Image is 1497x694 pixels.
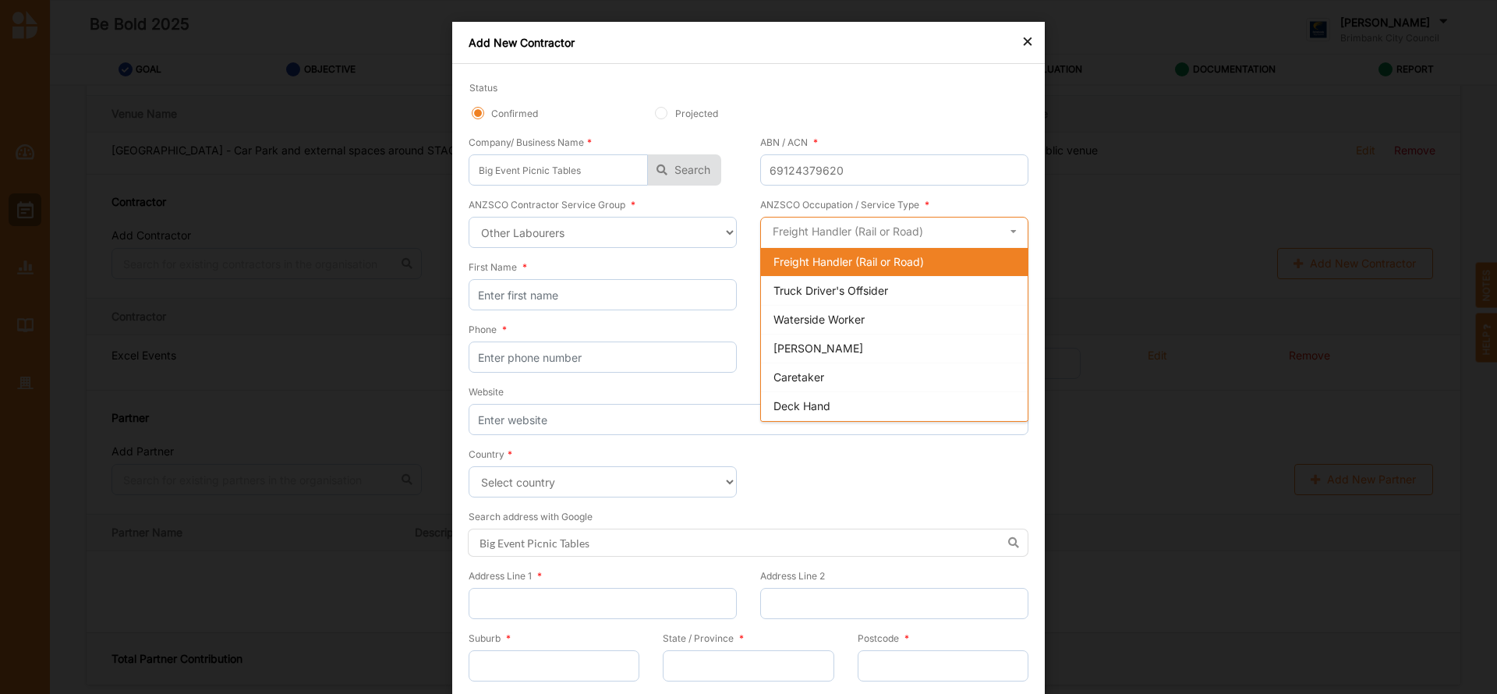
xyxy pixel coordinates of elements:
label: State / Province [663,632,744,645]
span: Deck Hand [773,399,830,413]
label: Address Line 1 [469,569,542,582]
label: First Name [469,260,527,274]
input: Enter a location [468,529,1028,557]
div: × [1021,31,1034,50]
input: Enter phone number [469,342,737,373]
button: Search [648,154,721,186]
label: Status [469,81,841,94]
input: Search [469,154,648,186]
label: Search address with Google [469,510,593,523]
label: Company/ Business Name [469,136,592,149]
label: Postcode [858,632,909,645]
span: Truck Driver's Offsider [773,284,888,297]
div: Add New Contractor [452,22,1045,64]
input: Enter ABN/ ACN [760,154,1028,186]
label: Website [469,385,504,398]
input: Enter first name [469,279,737,310]
span: Waterside Worker [773,313,865,326]
label: Phone [469,323,507,336]
label: Country [469,448,512,461]
div: ABN / ACN [760,136,818,149]
span: Freight Handler (Rail or Road) [773,255,924,268]
label: Confirmed [491,107,538,120]
span: [PERSON_NAME] [773,342,863,355]
label: ANZSCO Contractor Service Group [469,198,635,211]
label: Projected [675,107,718,120]
span: Caretaker [773,370,824,384]
label: Address Line 2 [760,569,825,582]
input: Enter website [469,404,1028,435]
label: Suburb [469,632,511,645]
label: ANZSCO Occupation / Service Type [760,198,929,211]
